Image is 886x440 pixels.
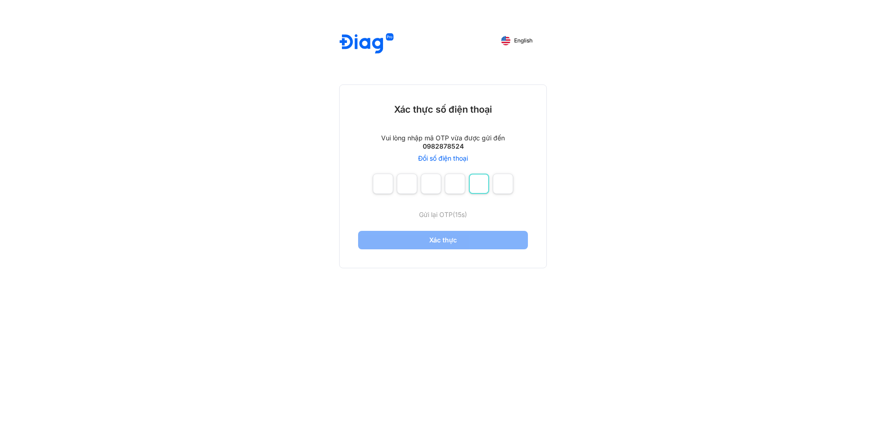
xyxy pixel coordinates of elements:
img: English [501,36,510,45]
button: English [495,33,539,48]
a: Đổi số điện thoại [418,154,468,163]
div: 0982878524 [423,142,464,151]
div: Vui lòng nhập mã OTP vừa được gửi đến [381,134,505,142]
span: English [514,37,533,44]
button: Xác thực [358,231,528,249]
img: logo [340,33,394,55]
div: Xác thực số điện thoại [394,103,492,115]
